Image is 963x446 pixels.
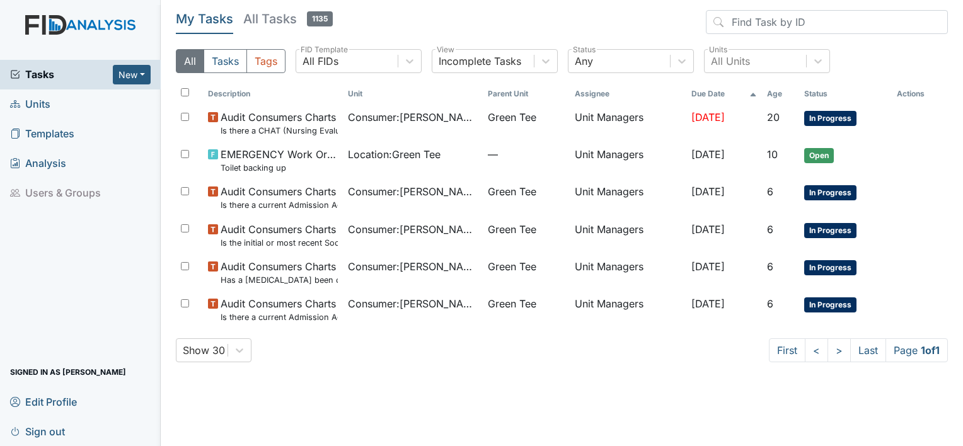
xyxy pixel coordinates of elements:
div: Show 30 [183,343,225,358]
small: Is there a current Admission Agreement ([DATE])? [221,311,338,323]
span: Analysis [10,154,66,173]
span: [DATE] [691,111,725,123]
td: Unit Managers [570,291,686,328]
th: Toggle SortBy [483,83,570,105]
span: Units [10,94,50,114]
span: Green Tee [488,110,536,125]
th: Actions [892,83,948,105]
span: Green Tee [488,296,536,311]
span: Consumer : [PERSON_NAME] [348,296,478,311]
span: Audit Consumers Charts Is there a current Admission Agreement (within one year)? [221,184,338,211]
button: New [113,65,151,84]
td: Unit Managers [570,254,686,291]
small: Has a [MEDICAL_DATA] been completed for all [DEMOGRAPHIC_DATA] and [DEMOGRAPHIC_DATA] over 50 or ... [221,274,338,286]
small: Toilet backing up [221,162,338,174]
span: Consumer : [PERSON_NAME] [348,110,478,125]
span: In Progress [804,111,856,126]
td: Unit Managers [570,217,686,254]
span: EMERGENCY Work Order Toilet backing up [221,147,338,174]
span: Open [804,148,834,163]
span: In Progress [804,260,856,275]
span: [DATE] [691,148,725,161]
a: < [805,338,828,362]
span: In Progress [804,223,856,238]
span: 6 [767,260,773,273]
small: Is there a current Admission Agreement ([DATE])? [221,199,338,211]
a: > [827,338,851,362]
div: All Units [711,54,750,69]
strong: 1 of 1 [921,344,940,357]
span: 6 [767,297,773,310]
a: First [769,338,805,362]
h5: My Tasks [176,10,233,28]
th: Toggle SortBy [799,83,892,105]
span: 6 [767,185,773,198]
th: Toggle SortBy [686,83,762,105]
th: Toggle SortBy [203,83,343,105]
td: Unit Managers [570,142,686,179]
span: Green Tee [488,222,536,237]
span: 1135 [307,11,333,26]
button: Tags [246,49,285,73]
small: Is there a CHAT (Nursing Evaluation) no more than a year old? [221,125,338,137]
span: Page [885,338,948,362]
span: [DATE] [691,297,725,310]
span: [DATE] [691,223,725,236]
span: Consumer : [PERSON_NAME] [348,259,478,274]
div: Incomplete Tasks [439,54,521,69]
span: Templates [10,124,74,144]
input: Toggle All Rows Selected [181,88,189,96]
td: Unit Managers [570,105,686,142]
span: In Progress [804,185,856,200]
span: [DATE] [691,260,725,273]
span: Audit Consumers Charts Has a colonoscopy been completed for all males and females over 50 or is t... [221,259,338,286]
nav: task-pagination [769,338,948,362]
button: All [176,49,204,73]
span: Edit Profile [10,392,77,411]
span: 10 [767,148,778,161]
td: Unit Managers [570,179,686,216]
span: Consumer : [PERSON_NAME] [348,222,478,237]
small: Is the initial or most recent Social Evaluation in the chart? [221,237,338,249]
div: Type filter [176,49,285,73]
h5: All Tasks [243,10,333,28]
span: — [488,147,565,162]
a: Last [850,338,886,362]
span: [DATE] [691,185,725,198]
span: Sign out [10,421,65,441]
th: Toggle SortBy [343,83,483,105]
div: All FIDs [303,54,338,69]
span: Consumer : [PERSON_NAME] [348,184,478,199]
span: Green Tee [488,259,536,274]
button: Tasks [204,49,247,73]
span: 20 [767,111,780,123]
span: Audit Consumers Charts Is there a current Admission Agreement (within one year)? [221,296,338,323]
input: Find Task by ID [706,10,948,34]
th: Toggle SortBy [762,83,799,105]
span: Audit Consumers Charts Is there a CHAT (Nursing Evaluation) no more than a year old? [221,110,338,137]
a: Tasks [10,67,113,82]
span: Signed in as [PERSON_NAME] [10,362,126,382]
span: In Progress [804,297,856,312]
span: 6 [767,223,773,236]
div: Any [575,54,593,69]
th: Assignee [570,83,686,105]
span: Location : Green Tee [348,147,441,162]
span: Green Tee [488,184,536,199]
span: Audit Consumers Charts Is the initial or most recent Social Evaluation in the chart? [221,222,338,249]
